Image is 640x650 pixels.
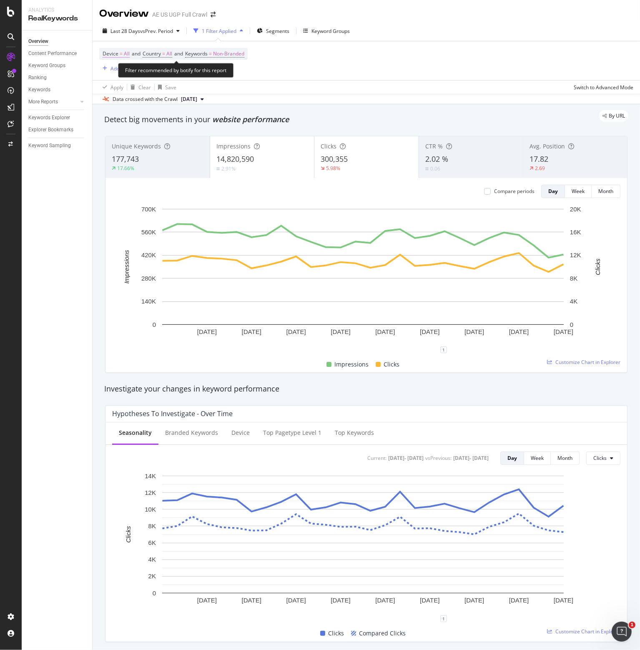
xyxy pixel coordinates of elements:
[138,84,151,91] div: Clear
[145,506,156,513] text: 10K
[148,572,156,580] text: 2K
[165,429,218,437] div: Branded Keywords
[148,556,156,563] text: 4K
[507,454,517,462] div: Day
[335,359,369,369] span: Impressions
[555,628,620,635] span: Customize Chart in Explorer
[117,165,134,172] div: 17.66%
[509,596,529,603] text: [DATE]
[535,165,545,172] div: 2.69
[555,359,620,366] span: Customize Chart in Explorer
[326,165,340,172] div: 5.98%
[145,472,156,479] text: 14K
[28,14,85,23] div: RealKeywords
[453,454,489,462] div: [DATE] - [DATE]
[242,596,261,603] text: [DATE]
[28,61,86,70] a: Keyword Groups
[572,188,585,195] div: Week
[548,188,558,195] div: Day
[570,252,581,259] text: 12K
[148,539,156,546] text: 6K
[420,328,439,335] text: [DATE]
[190,24,246,38] button: 1 Filter Applied
[440,615,447,622] div: 1
[174,50,183,57] span: and
[500,452,524,465] button: Day
[464,596,484,603] text: [DATE]
[28,37,86,46] a: Overview
[570,275,577,282] text: 8K
[425,154,448,164] span: 2.02 %
[531,454,544,462] div: Week
[28,7,85,14] div: Analytics
[185,50,208,57] span: Keywords
[181,95,197,103] span: 2025 Aug. 29th
[574,84,633,91] div: Switch to Advanced Mode
[28,125,86,134] a: Explorer Bookmarks
[331,596,350,603] text: [DATE]
[152,10,207,19] div: AE US UGP Full Crawl
[547,359,620,366] a: Customize Chart in Explorer
[28,37,48,46] div: Overview
[331,328,350,335] text: [DATE]
[211,12,216,18] div: arrow-right-arrow-left
[554,328,573,335] text: [DATE]
[430,165,440,172] div: 0.06
[612,622,632,642] iframe: Intercom live chat
[104,384,628,394] div: Investigate your changes in keyword performance
[420,596,439,603] text: [DATE]
[565,185,592,198] button: Week
[153,589,156,596] text: 0
[213,48,244,60] span: Non-Branded
[541,185,565,198] button: Day
[28,49,86,58] a: Content Performance
[140,28,173,35] span: vs Prev. Period
[321,154,348,164] span: 300,355
[216,142,251,150] span: Impressions
[599,110,628,122] div: legacy label
[145,489,156,496] text: 12K
[132,50,141,57] span: and
[124,48,130,60] span: All
[99,63,133,73] button: Add Filter
[311,28,350,35] div: Keyword Groups
[103,50,118,57] span: Device
[359,628,406,638] span: Compared Clicks
[28,98,78,106] a: More Reports
[375,328,395,335] text: [DATE]
[266,28,289,35] span: Segments
[216,154,254,164] span: 14,820,590
[594,258,601,275] text: Clicks
[375,596,395,603] text: [DATE]
[321,142,336,150] span: Clicks
[253,24,293,38] button: Segments
[384,359,400,369] span: Clicks
[125,526,132,542] text: Clicks
[425,168,429,170] img: Equal
[112,154,139,164] span: 177,743
[28,113,86,122] a: Keywords Explorer
[494,188,535,195] div: Compare periods
[197,596,217,603] text: [DATE]
[557,454,572,462] div: Month
[113,95,178,103] div: Data crossed with the Crawl
[120,50,123,57] span: =
[28,73,47,82] div: Ranking
[166,48,172,60] span: All
[524,452,551,465] button: Week
[141,228,156,236] text: 560K
[367,454,387,462] div: Current:
[570,80,633,94] button: Switch to Advanced Mode
[28,85,86,94] a: Keywords
[28,141,86,150] a: Keyword Sampling
[263,429,321,437] div: Top pagetype Level 1
[335,429,374,437] div: Top Keywords
[99,7,149,21] div: Overview
[440,346,447,353] div: 1
[143,50,161,57] span: Country
[286,596,306,603] text: [DATE]
[112,472,614,619] div: A chart.
[28,61,65,70] div: Keyword Groups
[197,328,217,335] text: [DATE]
[202,28,236,35] div: 1 Filter Applied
